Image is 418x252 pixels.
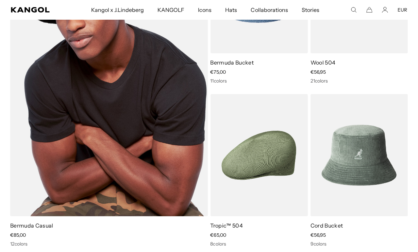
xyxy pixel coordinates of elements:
[311,222,343,229] a: Cord Bucket
[311,94,408,216] img: Cord Bucket
[211,94,308,216] img: Tropic™ 504
[311,78,408,84] div: 21 colors
[351,7,357,13] summary: Search here
[311,59,336,66] a: Wool 504
[11,7,60,13] a: Kangol
[10,232,26,238] span: €85,00
[10,222,53,229] a: Bermuda Casual
[311,241,408,247] div: 9 colors
[311,232,326,238] span: €56,95
[211,59,254,66] a: Bermuda Bucket
[366,7,372,13] button: Cart
[211,78,308,84] div: 11 colors
[211,241,308,247] div: 8 colors
[311,69,326,75] span: €56,95
[211,222,243,229] a: Tropic™ 504
[211,232,226,238] span: €65,00
[398,7,407,13] button: EUR
[211,69,226,75] span: €75,00
[10,241,208,247] div: 12 colors
[382,7,388,13] a: Account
